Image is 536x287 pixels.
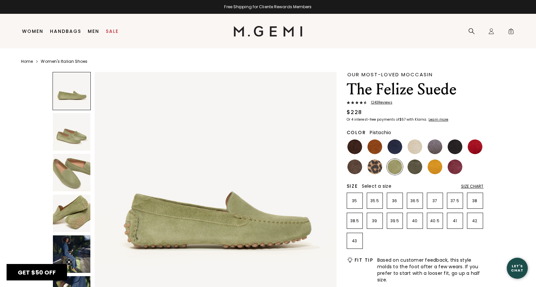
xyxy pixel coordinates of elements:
a: Sale [106,29,119,34]
img: M.Gemi [234,26,302,36]
span: 1243 Review s [367,101,392,105]
p: 38 [467,198,483,203]
p: 40 [407,218,423,224]
a: Men [88,29,99,34]
p: 37.5 [447,198,463,203]
p: 36.5 [407,198,423,203]
span: Pistachio [370,129,391,136]
div: $228 [347,108,362,116]
span: Select a size [362,183,391,189]
p: 38.5 [347,218,362,224]
span: GET $50 OFF [18,268,56,276]
img: Midnight Blue [387,139,402,154]
a: Handbags [50,29,81,34]
klarna-placement-style-amount: $57 [399,117,406,122]
span: Based on customer feedback, this style molds to the foot after a few wears. If you prefer to star... [377,257,484,283]
p: 41 [447,218,463,224]
div: Our Most-Loved Moccasin [347,72,484,77]
span: 0 [508,29,514,36]
a: Learn more [428,118,448,122]
p: 40.5 [427,218,443,224]
h2: Color [347,130,366,135]
img: Gray [428,139,442,154]
img: Latte [408,139,422,154]
img: Black [448,139,462,154]
p: 37 [427,198,443,203]
img: Sunflower [428,159,442,174]
h2: Size [347,183,358,189]
klarna-placement-style-cta: Learn more [429,117,448,122]
p: 35.5 [367,198,383,203]
div: GET $50 OFFClose teaser [7,264,67,280]
div: Size Chart [461,184,484,189]
a: 1243Reviews [347,101,484,106]
img: Leopard Print [367,159,382,174]
img: The Felize Suede [53,113,90,151]
a: Home [21,59,33,64]
a: Women's Italian Shoes [41,59,87,64]
p: 42 [467,218,483,224]
img: Burgundy [448,159,462,174]
p: 43 [347,238,362,244]
img: Olive [408,159,422,174]
div: Let's Chat [507,264,528,272]
p: 39.5 [387,218,403,224]
img: Pistachio [387,159,402,174]
img: Mushroom [347,159,362,174]
p: 36 [387,198,403,203]
button: Close teaser [66,259,72,265]
klarna-placement-style-body: Or 4 interest-free payments of [347,117,399,122]
img: The Felize Suede [53,154,90,191]
img: The Felize Suede [53,235,90,273]
h1: The Felize Suede [347,80,484,99]
img: Saddle [367,139,382,154]
p: 35 [347,198,362,203]
klarna-placement-style-body: with Klarna [407,117,428,122]
img: Sunset Red [468,139,482,154]
img: Chocolate [347,139,362,154]
a: Women [22,29,43,34]
h2: Fit Tip [355,257,373,263]
img: The Felize Suede [53,195,90,232]
p: 39 [367,218,383,224]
